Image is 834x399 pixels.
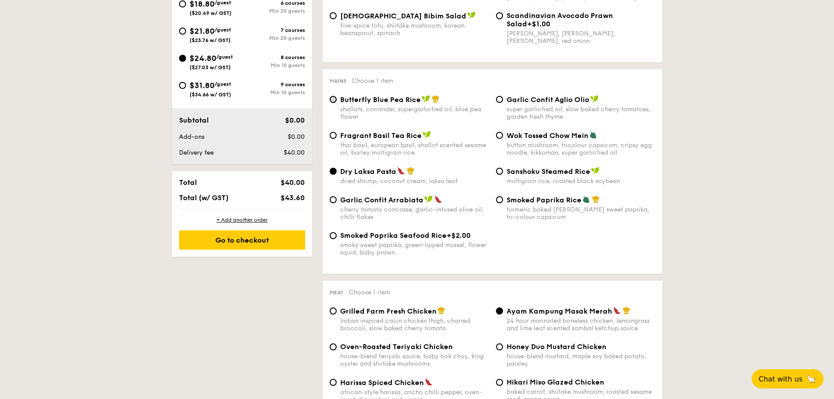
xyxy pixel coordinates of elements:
[507,206,655,221] div: turmeric baked [PERSON_NAME] sweet paprika, tri-colour capsicum
[285,116,305,124] span: $0.00
[340,317,489,332] div: Indian inspired cajun chicken thigh, charred broccoli, slow baked cherry tomato
[422,95,430,103] img: icon-vegan.f8ff3823.svg
[496,168,503,175] input: Sanshoku Steamed Ricemultigrain rice, roasted black soybean
[507,167,590,176] span: Sanshoku Steamed Rice
[215,27,231,33] span: /guest
[330,290,343,296] span: Meat
[507,11,613,28] span: Scandinavian Avocado Prawn Salad
[340,22,489,37] div: five-spice tofu, shiitake mushroom, korean beansprout, spinach
[507,317,655,332] div: 24 hour marinated boneless chicken, lemongrass and lime leaf scented sambal ketchup sauce
[340,206,489,221] div: cherry tomato concasse, garlic-infused olive oil, chilli flakes
[242,89,305,95] div: Min 10 guests
[424,195,433,203] img: icon-vegan.f8ff3823.svg
[190,26,215,36] span: $21.80
[330,168,337,175] input: Dry Laksa Pastadried shrimp, coconut cream, laksa leaf
[340,106,489,120] div: shallots, coriander, supergarlicfied oil, blue pea flower
[179,55,186,62] input: $24.80/guest($27.03 w/ GST)8 coursesMin 15 guests
[340,231,447,240] span: Smoked Paprika Seafood Rice
[330,307,337,314] input: Grilled Farm Fresh ChickenIndian inspired cajun chicken thigh, charred broccoli, slow baked cherr...
[340,353,489,367] div: house-blend teriyaki sauce, baby bok choy, king oyster and shiitake mushrooms
[179,149,214,156] span: Delivery fee
[179,0,186,7] input: $18.80/guest($20.49 w/ GST)6 coursesMin 20 guests
[752,369,823,388] button: Chat with us🦙
[432,95,440,103] img: icon-chef-hat.a58ddaea.svg
[216,54,233,60] span: /guest
[352,77,393,85] span: Choose 1 item
[407,167,415,175] img: icon-chef-hat.a58ddaea.svg
[330,78,346,84] span: Mains
[190,53,216,63] span: $24.80
[507,378,604,386] span: Hikari Miso Glazed Chicken
[330,379,337,386] input: Harissa Spiced Chickenafrican-style harissa, ancho chilli pepper, oven-roasted zucchini and carrot
[340,167,396,176] span: Dry Laksa Pasta
[434,195,442,203] img: icon-spicy.37a8142b.svg
[179,133,204,141] span: Add-ons
[281,194,305,202] span: $43.60
[759,375,802,383] span: Chat with us
[496,132,503,139] input: Wok Tossed Chow Meinbutton mushroom, tricolour capsicum, cripsy egg noodle, kikkoman, super garli...
[507,95,589,104] span: Garlic Confit Aglio Olio
[340,95,421,104] span: Butterfly Blue Pea Rice
[284,149,305,156] span: $40.00
[330,232,337,239] input: Smoked Paprika Seafood Rice+$2.00smoky sweet paprika, green-lipped mussel, flower squid, baby prawn
[330,132,337,139] input: Fragrant Basil Tea Ricethai basil, european basil, shallot scented sesame oil, barley multigrain ...
[179,230,305,250] div: Go to checkout
[330,96,337,103] input: Butterfly Blue Pea Riceshallots, coriander, supergarlicfied oil, blue pea flower
[179,178,197,187] span: Total
[496,307,503,314] input: Ayam Kampung Masak Merah24 hour marinated boneless chicken, lemongrass and lime leaf scented samb...
[507,353,655,367] div: house-blend mustard, maple soy baked potato, parsley
[589,131,597,139] img: icon-vegetarian.fe4039eb.svg
[179,216,305,223] div: + Add another order
[179,82,186,89] input: $31.80/guest($34.66 w/ GST)9 coursesMin 10 guests
[447,231,471,240] span: +$2.00
[591,167,600,175] img: icon-vegan.f8ff3823.svg
[190,64,231,71] span: ($27.03 w/ GST)
[179,116,209,124] span: Subtotal
[507,106,655,120] div: super garlicfied oil, slow baked cherry tomatoes, garden fresh thyme
[592,195,600,203] img: icon-chef-hat.a58ddaea.svg
[242,81,305,88] div: 9 courses
[340,343,453,351] span: Oven-Roasted Teriyaki Chicken
[507,131,588,140] span: Wok Tossed Chow Mein
[340,378,424,387] span: Harissa Spiced Chicken
[340,12,466,20] span: [DEMOGRAPHIC_DATA] Bibim Salad
[340,307,436,315] span: Grilled Farm Fresh Chicken
[330,196,337,203] input: Garlic Confit Arrabiatacherry tomato concasse, garlic-infused olive oil, chilli flakes
[527,20,550,28] span: +$1.00
[281,178,305,187] span: $40.00
[190,37,231,43] span: ($23.76 w/ GST)
[496,96,503,103] input: Garlic Confit Aglio Oliosuper garlicfied oil, slow baked cherry tomatoes, garden fresh thyme
[496,379,503,386] input: Hikari Miso Glazed Chickenbaked carrot, shiitake mushroom, roasted sesame seed, spring onion
[330,12,337,19] input: [DEMOGRAPHIC_DATA] Bibim Saladfive-spice tofu, shiitake mushroom, korean beansprout, spinach
[496,12,503,19] input: Scandinavian Avocado Prawn Salad+$1.00[PERSON_NAME], [PERSON_NAME], [PERSON_NAME], red onion
[242,8,305,14] div: Min 20 guests
[190,81,215,90] span: $31.80
[330,343,337,350] input: Oven-Roasted Teriyaki Chickenhouse-blend teriyaki sauce, baby bok choy, king oyster and shiitake ...
[242,62,305,68] div: Min 15 guests
[340,131,422,140] span: Fragrant Basil Tea Rice
[496,196,503,203] input: Smoked Paprika Riceturmeric baked [PERSON_NAME] sweet paprika, tri-colour capsicum
[422,131,431,139] img: icon-vegan.f8ff3823.svg
[507,141,655,156] div: button mushroom, tricolour capsicum, cripsy egg noodle, kikkoman, super garlicfied oil
[437,307,445,314] img: icon-chef-hat.a58ddaea.svg
[507,307,612,315] span: Ayam Kampung Masak Merah
[613,307,621,314] img: icon-spicy.37a8142b.svg
[507,30,655,45] div: [PERSON_NAME], [PERSON_NAME], [PERSON_NAME], red onion
[507,177,655,185] div: multigrain rice, roasted black soybean
[348,289,390,296] span: Choose 1 item
[340,241,489,256] div: smoky sweet paprika, green-lipped mussel, flower squid, baby prawn
[582,195,590,203] img: icon-vegetarian.fe4039eb.svg
[425,378,433,386] img: icon-spicy.37a8142b.svg
[590,95,599,103] img: icon-vegan.f8ff3823.svg
[242,54,305,60] div: 8 courses
[507,196,581,204] span: Smoked Paprika Rice
[215,81,231,87] span: /guest
[806,374,816,384] span: 🦙
[190,10,232,16] span: ($20.49 w/ GST)
[179,194,229,202] span: Total (w/ GST)
[242,27,305,33] div: 7 courses
[179,28,186,35] input: $21.80/guest($23.76 w/ GST)7 coursesMin 20 guests
[340,177,489,185] div: dried shrimp, coconut cream, laksa leaf
[340,141,489,156] div: thai basil, european basil, shallot scented sesame oil, barley multigrain rice
[190,92,231,98] span: ($34.66 w/ GST)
